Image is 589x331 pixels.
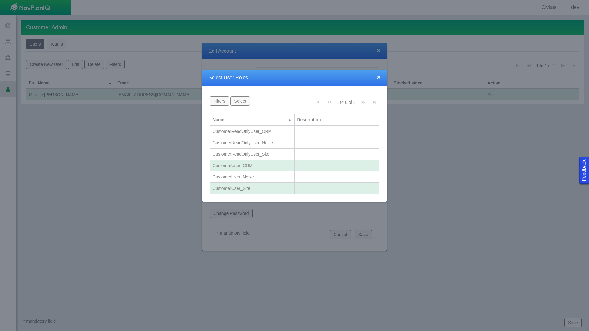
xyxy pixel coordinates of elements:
[297,116,377,123] div: Description
[313,96,379,111] div: Pagination
[377,74,380,80] button: close
[210,171,295,183] td: CustomerUser_Noise
[288,117,292,122] span: ▲
[209,75,380,81] h4: Select User Roles
[210,114,295,126] th: Name
[210,160,295,171] td: CustomerUser_CRM
[334,99,358,108] div: 1 to 6 of 6
[213,151,292,157] div: CustomerReadOnlyUser_Site
[213,162,292,169] div: CustomerUser_CRM
[210,96,229,106] button: Filters
[210,183,295,194] td: CustomerUser_Site
[213,116,286,123] div: Name
[213,174,292,180] div: CustomerUser_Noise
[210,137,295,149] td: CustomerReadOnlyUser_Noise
[213,185,292,191] div: CustomerUser_Site
[295,114,380,126] th: Description
[210,149,295,160] td: CustomerReadOnlyUser_Site
[210,126,295,137] td: CustomerReadOnlyUser_CRM
[213,140,292,146] div: CustomerReadOnlyUser_Noise
[213,128,292,134] div: CustomerReadOnlyUser_CRM
[230,96,250,106] button: Select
